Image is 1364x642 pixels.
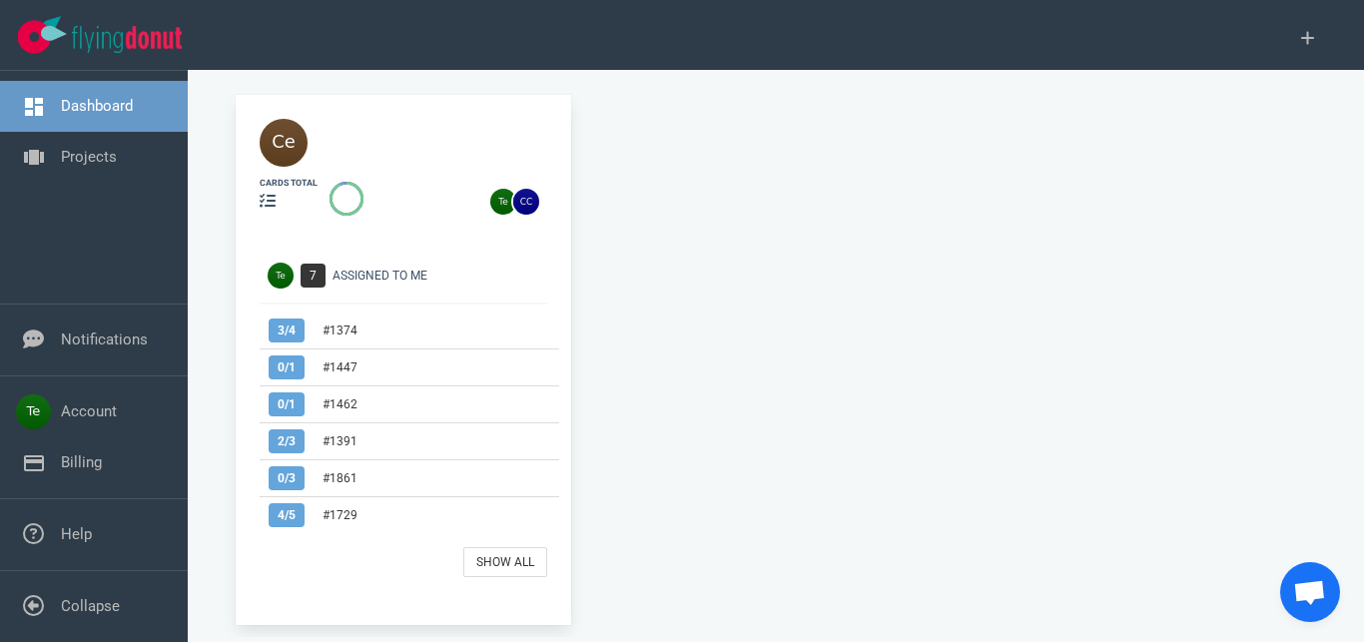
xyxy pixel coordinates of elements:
[1280,562,1340,622] div: Chat abierto
[61,97,133,115] a: Dashboard
[61,330,148,348] a: Notifications
[269,319,305,342] span: 3 / 4
[260,177,318,190] div: cards total
[269,466,305,490] span: 0 / 3
[269,355,305,379] span: 0 / 1
[72,26,182,53] img: Flying Donut text logo
[513,189,539,215] img: 26
[61,525,92,543] a: Help
[61,402,117,420] a: Account
[61,453,102,471] a: Billing
[269,392,305,416] span: 0 / 1
[490,189,516,215] img: 26
[333,267,559,285] div: Assigned To Me
[323,323,357,337] a: #1374
[323,508,357,522] a: #1729
[301,264,326,288] span: 7
[61,148,117,166] a: Projects
[323,360,357,374] a: #1447
[268,263,294,289] img: Avatar
[269,503,305,527] span: 4 / 5
[323,434,357,448] a: #1391
[323,471,357,485] a: #1861
[61,597,120,615] a: Collapse
[269,429,305,453] span: 2 / 3
[260,119,308,167] img: 40
[323,397,357,411] a: #1462
[463,547,547,577] a: Show All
